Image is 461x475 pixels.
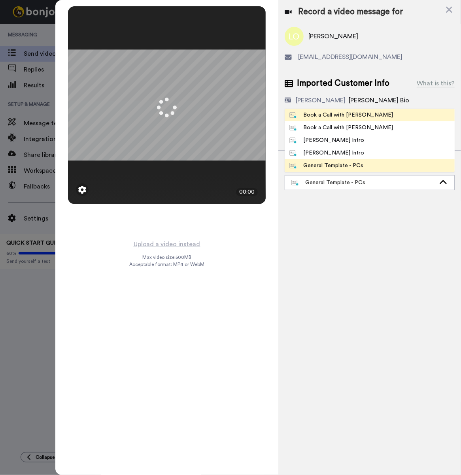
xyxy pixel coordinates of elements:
[289,124,393,132] div: Book a Call with [PERSON_NAME]
[142,254,191,260] span: Max video size: 500 MB
[289,136,364,144] div: [PERSON_NAME] Intro
[34,23,136,30] p: Thanks for being with us for 4 months - it's flown by! How can we make the next 4 months even bet...
[289,149,364,157] div: [PERSON_NAME] Intro
[289,111,393,119] div: Book a Call with [PERSON_NAME]
[129,261,205,268] span: Acceptable format: MP4 or WebM
[34,30,136,38] p: Message from Grant, sent 10w ago
[18,24,30,36] img: Profile image for Grant
[291,179,435,187] div: General Template - PCs
[131,239,203,249] button: Upload a video instead
[298,52,402,62] span: [EMAIL_ADDRESS][DOMAIN_NAME]
[289,150,297,156] img: nextgen-template.svg
[289,138,297,144] img: nextgen-template.svg
[289,125,297,131] img: nextgen-template.svg
[289,112,297,119] img: nextgen-template.svg
[236,188,258,196] div: 00:00
[417,79,455,88] div: What is this?
[289,162,363,170] div: General Template - PCs
[291,180,299,186] img: nextgen-template.svg
[297,77,389,89] span: Imported Customer Info
[289,163,297,169] img: nextgen-template.svg
[12,17,146,43] div: message notification from Grant, 10w ago. Thanks for being with us for 4 months - it's flown by! ...
[349,97,409,104] span: [PERSON_NAME] Bio
[296,96,346,105] div: [PERSON_NAME]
